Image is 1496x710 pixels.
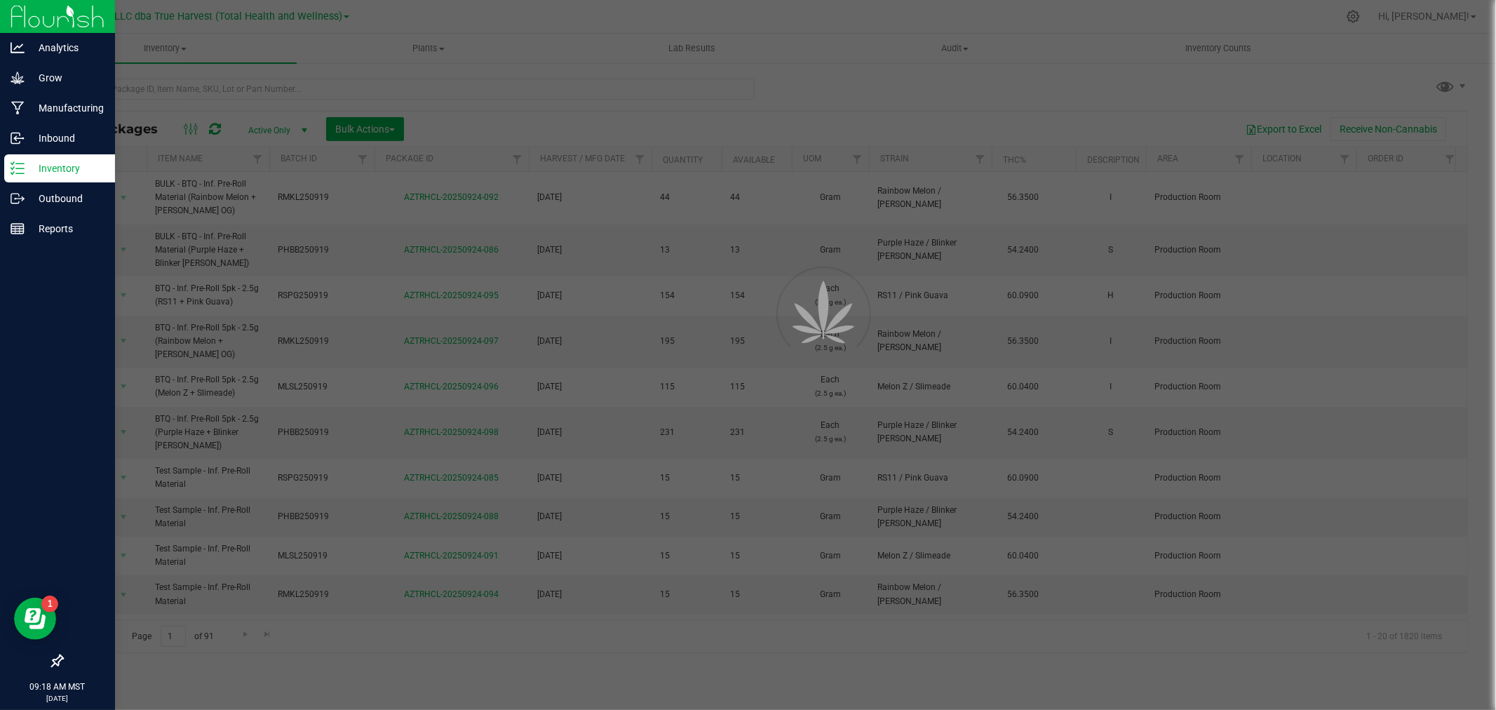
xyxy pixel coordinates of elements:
[25,160,109,177] p: Inventory
[11,41,25,55] inline-svg: Analytics
[25,100,109,116] p: Manufacturing
[11,71,25,85] inline-svg: Grow
[6,681,109,693] p: 09:18 AM MST
[25,130,109,147] p: Inbound
[25,190,109,207] p: Outbound
[25,69,109,86] p: Grow
[11,192,25,206] inline-svg: Outbound
[6,693,109,704] p: [DATE]
[11,131,25,145] inline-svg: Inbound
[11,161,25,175] inline-svg: Inventory
[11,222,25,236] inline-svg: Reports
[25,220,109,237] p: Reports
[25,39,109,56] p: Analytics
[14,598,56,640] iframe: Resource center
[41,596,58,612] iframe: Resource center unread badge
[11,101,25,115] inline-svg: Manufacturing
